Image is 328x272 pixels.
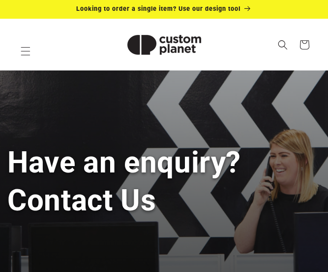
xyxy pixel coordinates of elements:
[76,5,240,12] span: Looking to order a single item? Use our design tool
[115,23,213,67] img: Custom Planet
[7,143,321,219] h1: Have an enquiry? Contact Us
[15,40,36,62] summary: Menu
[272,34,294,56] summary: Search
[111,19,217,70] a: Custom Planet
